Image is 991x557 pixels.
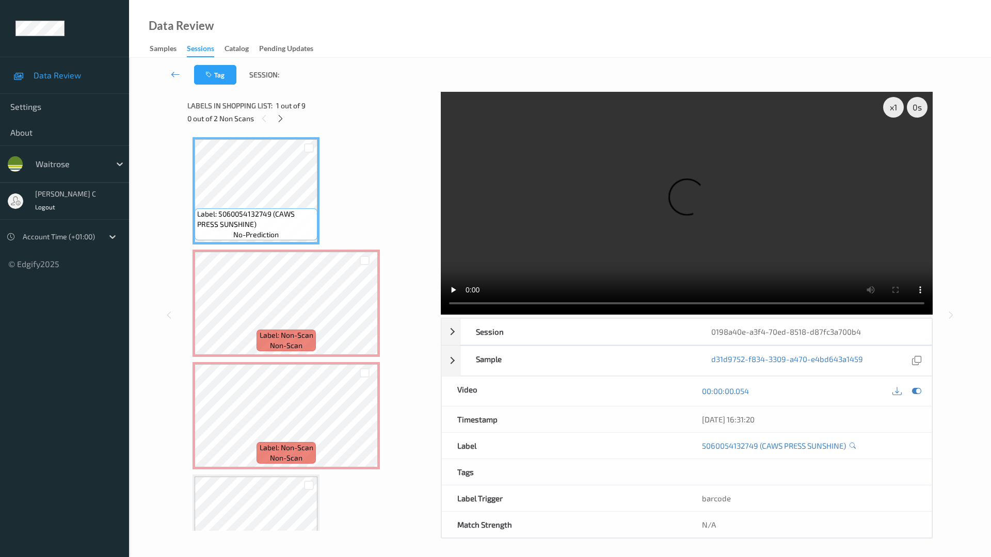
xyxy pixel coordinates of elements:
[442,433,687,458] div: Label
[187,42,225,57] a: Sessions
[249,70,279,80] span: Session:
[441,346,932,376] div: Sampled31d9752-f834-3309-a470-e4bd643a1459
[442,406,687,432] div: Timestamp
[442,512,687,537] div: Match Strength
[260,330,313,340] span: Label: Non-Scan
[276,101,306,111] span: 1 out of 9
[194,65,236,85] button: Tag
[442,485,687,511] div: Label Trigger
[187,101,273,111] span: Labels in shopping list:
[686,512,932,537] div: N/A
[150,43,177,56] div: Samples
[260,443,313,453] span: Label: Non-Scan
[883,97,904,118] div: x 1
[270,453,302,463] span: non-scan
[441,318,932,345] div: Session0198a40e-a3f4-70ed-8518-d87fc3a700b4
[187,112,434,125] div: 0 out of 2 Non Scans
[442,459,687,485] div: Tags
[711,354,863,368] a: d31d9752-f834-3309-a470-e4bd643a1459
[702,440,846,451] a: 5060054132749 (CAWS PRESS SUNSHINE)
[197,209,315,230] span: Label: 5060054132749 (CAWS PRESS SUNSHINE)
[696,319,932,345] div: 0198a40e-a3f4-70ed-8518-d87fc3a700b4
[702,386,749,396] a: 00:00:00.054
[442,376,687,406] div: Video
[270,340,302,351] span: non-scan
[460,346,696,375] div: Sample
[686,485,932,511] div: barcode
[150,42,187,56] a: Samples
[907,97,928,118] div: 0 s
[259,42,324,56] a: Pending Updates
[460,319,696,345] div: Session
[702,414,916,424] div: [DATE] 16:31:20
[225,42,259,56] a: Catalog
[233,230,279,240] span: no-prediction
[187,43,214,57] div: Sessions
[225,43,249,56] div: Catalog
[149,21,214,31] div: Data Review
[259,43,313,56] div: Pending Updates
